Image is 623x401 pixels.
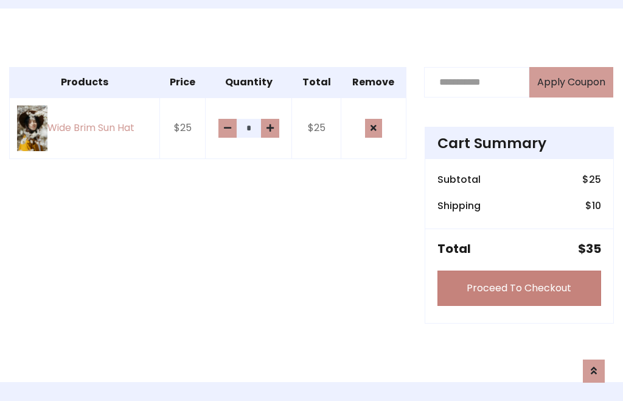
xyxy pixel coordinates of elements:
th: Products [10,67,160,98]
h6: Shipping [437,200,481,211]
h5: $ [578,241,601,256]
span: 10 [592,199,601,213]
th: Price [159,67,206,98]
a: Wide Brim Sun Hat [17,105,152,151]
th: Total [291,67,341,98]
th: Remove [341,67,406,98]
button: Apply Coupon [529,67,613,98]
h4: Cart Summary [437,135,601,152]
span: 35 [586,240,601,257]
a: Proceed To Checkout [437,271,601,306]
td: $25 [291,98,341,159]
h6: $ [585,200,601,211]
h6: Subtotal [437,174,481,185]
td: $25 [159,98,206,159]
h6: $ [582,174,601,185]
span: 25 [589,172,601,186]
h5: Total [437,241,471,256]
th: Quantity [206,67,291,98]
